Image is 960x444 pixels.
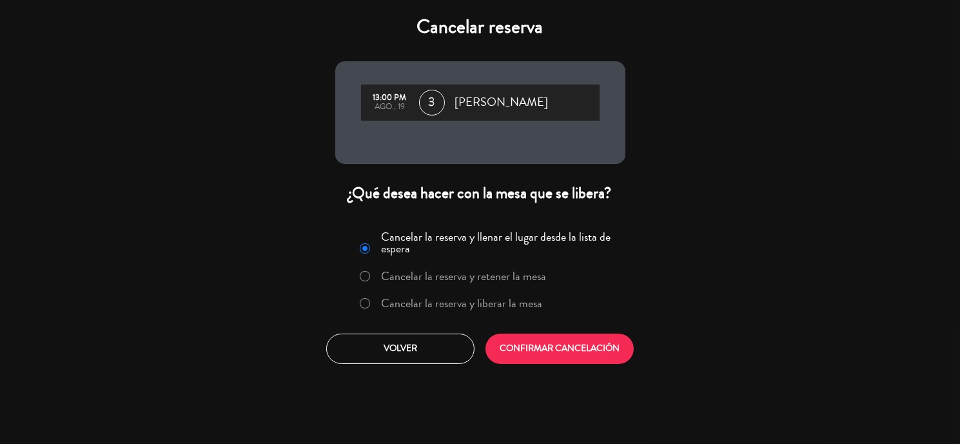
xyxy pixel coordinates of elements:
[326,334,475,364] button: Volver
[367,94,413,103] div: 13:00 PM
[381,270,546,282] label: Cancelar la reserva y retener la mesa
[455,93,549,112] span: [PERSON_NAME]
[367,103,413,112] div: ago., 19
[381,231,617,254] label: Cancelar la reserva y llenar el lugar desde la lista de espera
[335,183,625,203] div: ¿Qué desea hacer con la mesa que se libera?
[335,15,625,39] h4: Cancelar reserva
[419,90,445,116] span: 3
[381,298,542,309] label: Cancelar la reserva y liberar la mesa
[485,334,634,364] button: CONFIRMAR CANCELACIÓN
